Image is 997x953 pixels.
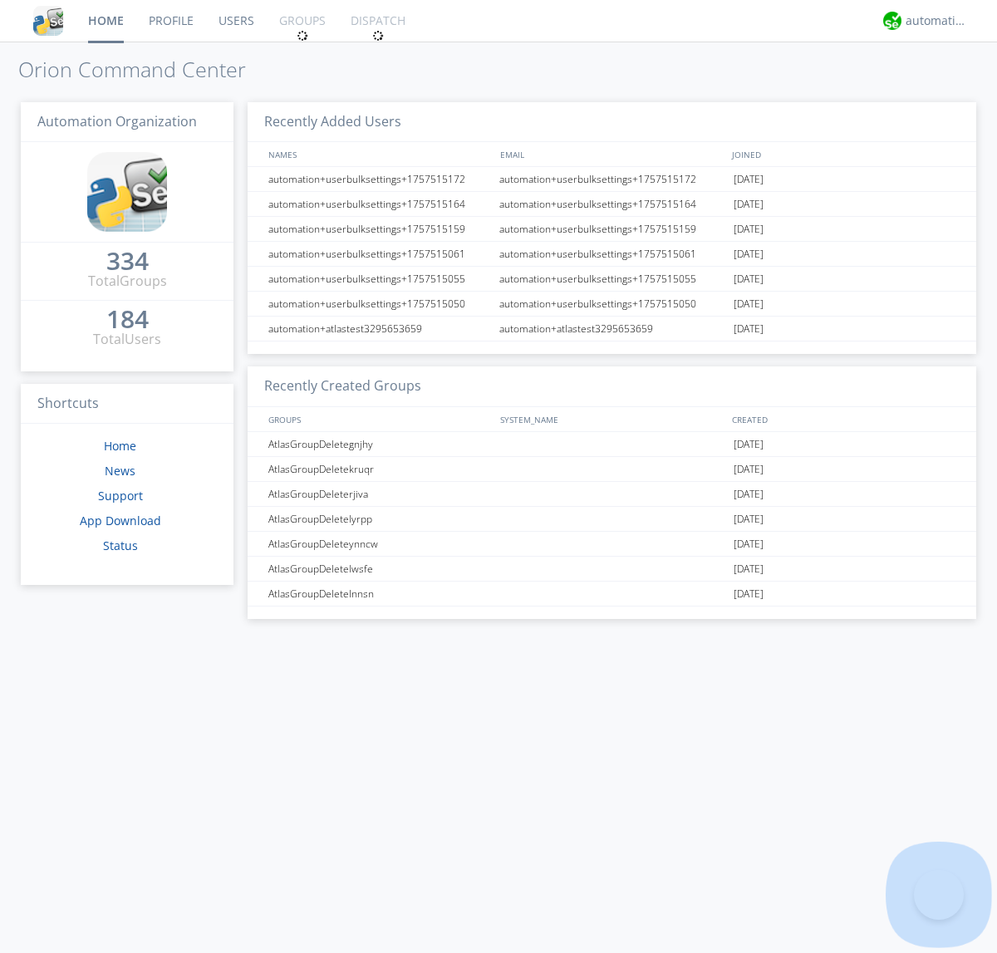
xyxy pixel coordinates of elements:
[104,438,136,454] a: Home
[496,142,728,166] div: EMAIL
[734,432,764,457] span: [DATE]
[734,242,764,267] span: [DATE]
[297,30,308,42] img: spin.svg
[264,242,494,266] div: automation+userbulksettings+1757515061
[37,112,197,130] span: Automation Organization
[734,457,764,482] span: [DATE]
[106,253,149,269] div: 334
[248,217,976,242] a: automation+userbulksettings+1757515159automation+userbulksettings+1757515159[DATE]
[93,330,161,349] div: Total Users
[734,532,764,557] span: [DATE]
[106,311,149,327] div: 184
[734,482,764,507] span: [DATE]
[264,582,494,606] div: AtlasGroupDeletelnnsn
[734,167,764,192] span: [DATE]
[248,267,976,292] a: automation+userbulksettings+1757515055automation+userbulksettings+1757515055[DATE]
[248,366,976,407] h3: Recently Created Groups
[264,457,494,481] div: AtlasGroupDeletekruqr
[264,292,494,316] div: automation+userbulksettings+1757515050
[264,482,494,506] div: AtlasGroupDeleterjiva
[264,532,494,556] div: AtlasGroupDeleteynncw
[495,267,729,291] div: automation+userbulksettings+1757515055
[248,532,976,557] a: AtlasGroupDeleteynncw[DATE]
[105,463,135,479] a: News
[264,267,494,291] div: automation+userbulksettings+1757515055
[248,507,976,532] a: AtlasGroupDeletelyrpp[DATE]
[248,192,976,217] a: automation+userbulksettings+1757515164automation+userbulksettings+1757515164[DATE]
[734,317,764,341] span: [DATE]
[734,292,764,317] span: [DATE]
[33,6,63,36] img: cddb5a64eb264b2086981ab96f4c1ba7
[248,292,976,317] a: automation+userbulksettings+1757515050automation+userbulksettings+1757515050[DATE]
[495,317,729,341] div: automation+atlastest3295653659
[106,253,149,272] a: 334
[248,317,976,341] a: automation+atlastest3295653659automation+atlastest3295653659[DATE]
[264,142,492,166] div: NAMES
[248,102,976,143] h3: Recently Added Users
[103,538,138,553] a: Status
[106,311,149,330] a: 184
[495,192,729,216] div: automation+userbulksettings+1757515164
[495,167,729,191] div: automation+userbulksettings+1757515172
[495,242,729,266] div: automation+userbulksettings+1757515061
[883,12,901,30] img: d2d01cd9b4174d08988066c6d424eccd
[734,582,764,607] span: [DATE]
[734,267,764,292] span: [DATE]
[914,870,964,920] iframe: Toggle Customer Support
[87,152,167,232] img: cddb5a64eb264b2086981ab96f4c1ba7
[264,507,494,531] div: AtlasGroupDeletelyrpp
[264,317,494,341] div: automation+atlastest3295653659
[88,272,167,291] div: Total Groups
[734,507,764,532] span: [DATE]
[728,142,960,166] div: JOINED
[248,432,976,457] a: AtlasGroupDeletegnjhy[DATE]
[734,217,764,242] span: [DATE]
[264,217,494,241] div: automation+userbulksettings+1757515159
[734,557,764,582] span: [DATE]
[264,167,494,191] div: automation+userbulksettings+1757515172
[80,513,161,528] a: App Download
[495,217,729,241] div: automation+userbulksettings+1757515159
[248,457,976,482] a: AtlasGroupDeletekruqr[DATE]
[264,432,494,456] div: AtlasGroupDeletegnjhy
[248,582,976,607] a: AtlasGroupDeletelnnsn[DATE]
[728,407,960,431] div: CREATED
[248,482,976,507] a: AtlasGroupDeleterjiva[DATE]
[264,192,494,216] div: automation+userbulksettings+1757515164
[264,557,494,581] div: AtlasGroupDeletelwsfe
[495,292,729,316] div: automation+userbulksettings+1757515050
[98,488,143,504] a: Support
[906,12,968,29] div: automation+atlas
[496,407,728,431] div: SYSTEM_NAME
[734,192,764,217] span: [DATE]
[21,384,233,425] h3: Shortcuts
[264,407,492,431] div: GROUPS
[372,30,384,42] img: spin.svg
[248,557,976,582] a: AtlasGroupDeletelwsfe[DATE]
[248,167,976,192] a: automation+userbulksettings+1757515172automation+userbulksettings+1757515172[DATE]
[248,242,976,267] a: automation+userbulksettings+1757515061automation+userbulksettings+1757515061[DATE]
